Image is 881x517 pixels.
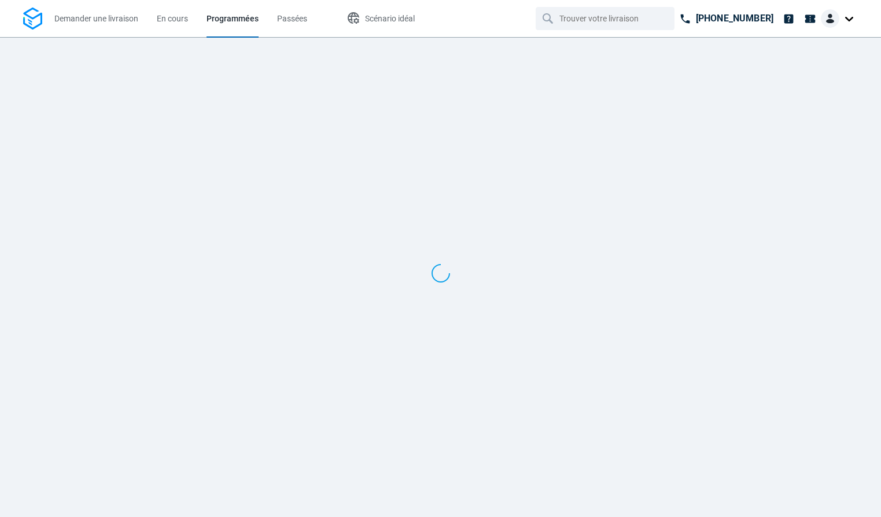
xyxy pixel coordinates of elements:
a: [PHONE_NUMBER] [674,7,778,30]
span: Programmées [207,14,259,23]
span: En cours [157,14,188,23]
img: Logo [23,8,42,30]
span: Demander une livraison [54,14,138,23]
img: Spinner [430,263,451,283]
input: Trouver votre livraison [559,8,653,30]
span: Scénario idéal [365,14,415,23]
span: Passées [277,14,307,23]
img: Client [821,9,839,28]
p: [PHONE_NUMBER] [696,12,773,25]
